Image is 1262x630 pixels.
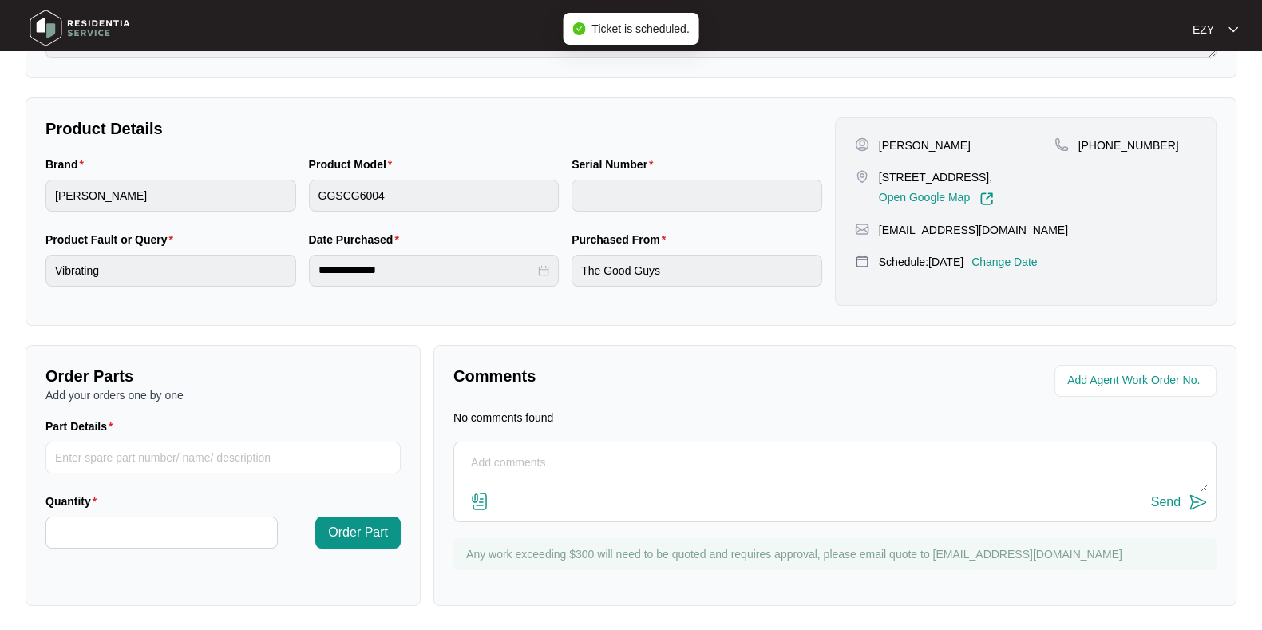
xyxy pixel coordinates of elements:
[572,22,585,35] span: check-circle
[879,169,994,185] p: [STREET_ADDRESS],
[572,180,822,212] input: Serial Number
[879,137,971,153] p: [PERSON_NAME]
[591,22,689,35] span: Ticket is scheduled.
[1228,26,1238,34] img: dropdown arrow
[855,222,869,236] img: map-pin
[879,222,1068,238] p: [EMAIL_ADDRESS][DOMAIN_NAME]
[1189,493,1208,512] img: send-icon.svg
[572,232,672,248] label: Purchased From
[309,157,399,172] label: Product Model
[45,232,180,248] label: Product Fault or Query
[470,492,489,511] img: file-attachment-doc.svg
[24,4,136,52] img: residentia service logo
[309,180,560,212] input: Product Model
[855,137,869,152] img: user-pin
[328,523,388,542] span: Order Part
[971,254,1038,270] p: Change Date
[572,255,822,287] input: Purchased From
[453,410,553,426] p: No comments found
[453,365,824,387] p: Comments
[45,418,120,434] label: Part Details
[318,262,536,279] input: Date Purchased
[879,254,963,270] p: Schedule: [DATE]
[879,192,994,206] a: Open Google Map
[45,117,822,140] p: Product Details
[1078,137,1179,153] p: [PHONE_NUMBER]
[1054,137,1069,152] img: map-pin
[309,232,406,248] label: Date Purchased
[1193,22,1214,38] p: EZY
[45,255,296,287] input: Product Fault or Query
[315,517,401,549] button: Order Part
[1151,495,1181,509] div: Send
[45,493,103,509] label: Quantity
[46,517,277,548] input: Quantity
[45,180,296,212] input: Brand
[1151,492,1208,513] button: Send
[572,157,659,172] label: Serial Number
[1067,371,1207,390] input: Add Agent Work Order No.
[45,157,90,172] label: Brand
[45,442,401,473] input: Part Details
[855,254,869,268] img: map-pin
[45,387,401,403] p: Add your orders one by one
[855,169,869,184] img: map-pin
[979,192,994,206] img: Link-External
[466,546,1209,562] p: Any work exceeding $300 will need to be quoted and requires approval, please email quote to [EMAI...
[45,365,401,387] p: Order Parts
